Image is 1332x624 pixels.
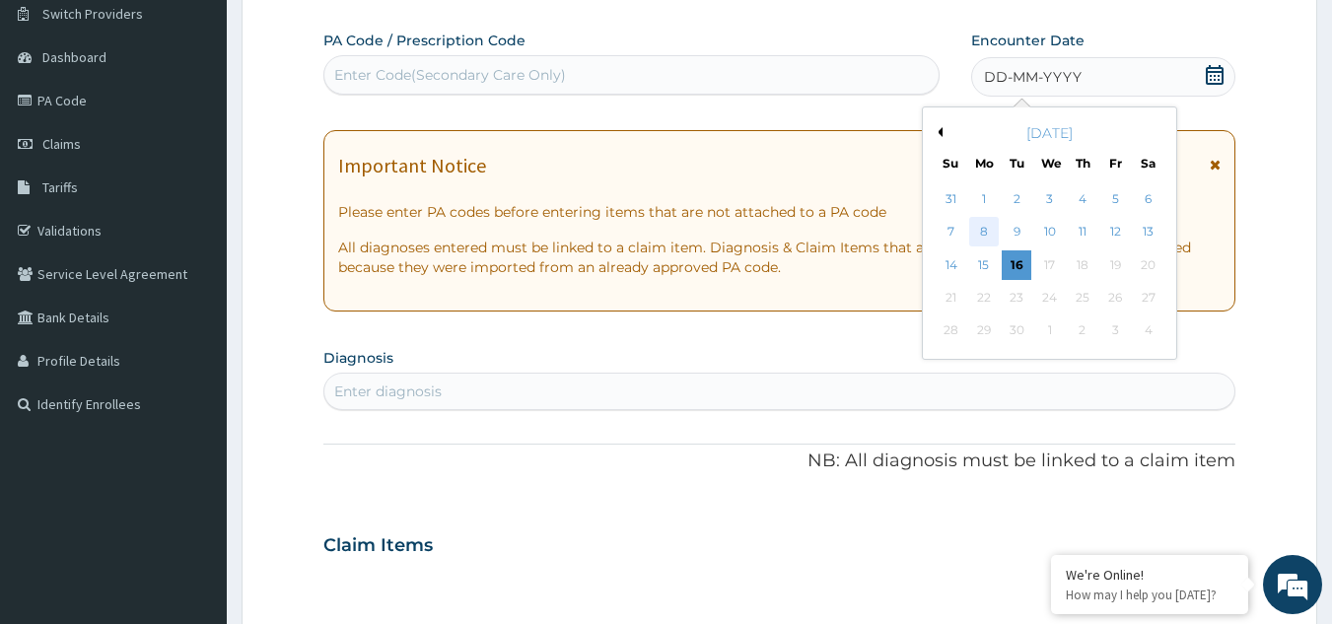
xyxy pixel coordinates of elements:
[1035,250,1065,280] div: Not available Wednesday, September 17th, 2025
[1100,218,1130,247] div: Choose Friday, September 12th, 2025
[42,5,143,23] span: Switch Providers
[984,67,1082,87] span: DD-MM-YYYY
[323,535,433,557] h3: Claim Items
[338,155,486,176] h1: Important Notice
[969,184,999,214] div: Choose Monday, September 1st, 2025
[1035,184,1065,214] div: Choose Wednesday, September 3rd, 2025
[943,155,959,172] div: Su
[937,184,966,214] div: Choose Sunday, August 31st, 2025
[969,218,999,247] div: Choose Monday, September 8th, 2025
[1003,250,1032,280] div: Choose Tuesday, September 16th, 2025
[338,238,1222,277] p: All diagnoses entered must be linked to a claim item. Diagnosis & Claim Items that are visible bu...
[1003,218,1032,247] div: Choose Tuesday, September 9th, 2025
[323,348,393,368] label: Diagnosis
[1068,184,1097,214] div: Choose Thursday, September 4th, 2025
[1068,218,1097,247] div: Choose Thursday, September 11th, 2025
[10,415,376,484] textarea: Type your message and hit 'Enter'
[937,283,966,312] div: Not available Sunday, September 21st, 2025
[1068,316,1097,346] div: Not available Thursday, October 2nd, 2025
[1003,283,1032,312] div: Not available Tuesday, September 23rd, 2025
[975,155,992,172] div: Mo
[1134,218,1163,247] div: Choose Saturday, September 13th, 2025
[1003,184,1032,214] div: Choose Tuesday, September 2nd, 2025
[937,316,966,346] div: Not available Sunday, September 28th, 2025
[969,283,999,312] div: Not available Monday, September 22nd, 2025
[1100,250,1130,280] div: Not available Friday, September 19th, 2025
[1134,283,1163,312] div: Not available Saturday, September 27th, 2025
[1066,566,1233,584] div: We're Online!
[36,99,80,148] img: d_794563401_company_1708531726252_794563401
[323,10,371,57] div: Minimize live chat window
[42,178,78,196] span: Tariffs
[1134,184,1163,214] div: Choose Saturday, September 6th, 2025
[1068,250,1097,280] div: Not available Thursday, September 18th, 2025
[969,250,999,280] div: Choose Monday, September 15th, 2025
[1134,316,1163,346] div: Not available Saturday, October 4th, 2025
[931,123,1168,143] div: [DATE]
[334,381,442,401] div: Enter diagnosis
[1100,316,1130,346] div: Not available Friday, October 3rd, 2025
[1141,155,1157,172] div: Sa
[1066,587,1233,603] p: How may I help you today?
[937,218,966,247] div: Choose Sunday, September 7th, 2025
[334,65,566,85] div: Enter Code(Secondary Care Only)
[1035,218,1065,247] div: Choose Wednesday, September 10th, 2025
[338,202,1222,222] p: Please enter PA codes before entering items that are not attached to a PA code
[103,110,331,136] div: Chat with us now
[1100,184,1130,214] div: Choose Friday, September 5th, 2025
[933,127,943,137] button: Previous Month
[114,186,272,385] span: We're online!
[42,135,81,153] span: Claims
[1035,283,1065,312] div: Not available Wednesday, September 24th, 2025
[1100,283,1130,312] div: Not available Friday, September 26th, 2025
[1003,316,1032,346] div: Not available Tuesday, September 30th, 2025
[1075,155,1091,172] div: Th
[1041,155,1058,172] div: We
[935,183,1164,348] div: month 2025-09
[323,449,1236,474] p: NB: All diagnosis must be linked to a claim item
[969,316,999,346] div: Not available Monday, September 29th, 2025
[1009,155,1025,172] div: Tu
[1068,283,1097,312] div: Not available Thursday, September 25th, 2025
[1035,316,1065,346] div: Not available Wednesday, October 1st, 2025
[42,48,106,66] span: Dashboard
[323,31,526,50] label: PA Code / Prescription Code
[1134,250,1163,280] div: Not available Saturday, September 20th, 2025
[937,250,966,280] div: Choose Sunday, September 14th, 2025
[1107,155,1124,172] div: Fr
[971,31,1085,50] label: Encounter Date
